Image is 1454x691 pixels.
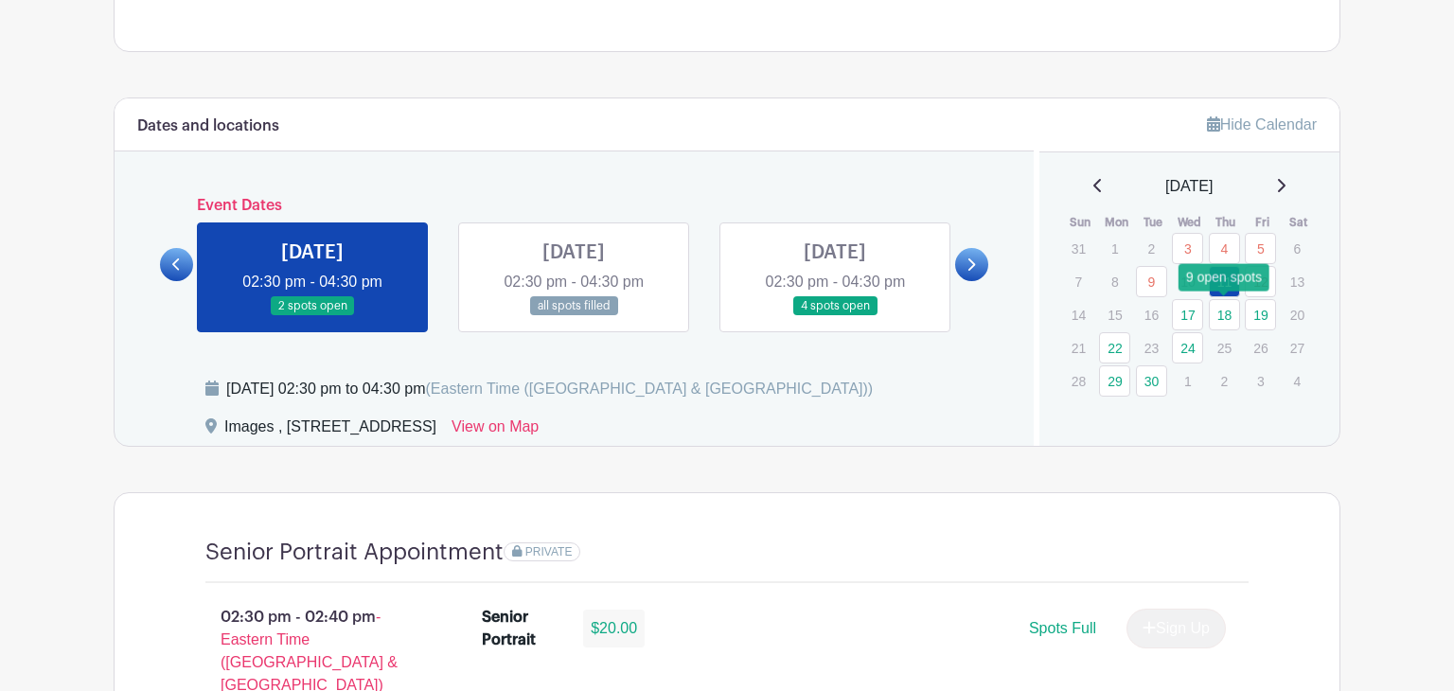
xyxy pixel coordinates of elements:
p: 1 [1172,366,1203,396]
a: 9 [1136,266,1167,297]
a: View on Map [452,416,539,446]
a: 3 [1172,233,1203,264]
div: Images , [STREET_ADDRESS] [224,416,436,446]
a: 17 [1172,299,1203,330]
div: [DATE] 02:30 pm to 04:30 pm [226,378,873,400]
th: Sun [1062,213,1099,232]
a: 24 [1172,332,1203,363]
a: 4 [1209,233,1240,264]
th: Thu [1208,213,1245,232]
span: Spots Full [1029,620,1096,636]
p: 13 [1282,267,1313,296]
p: 20 [1282,300,1313,329]
p: 25 [1209,333,1240,363]
span: [DATE] [1165,175,1213,198]
p: 31 [1063,234,1094,263]
p: 4 [1282,366,1313,396]
p: 23 [1136,333,1167,363]
p: 28 [1063,366,1094,396]
p: 6 [1282,234,1313,263]
a: 19 [1245,299,1276,330]
th: Fri [1244,213,1281,232]
h4: Senior Portrait Appointment [205,539,504,566]
p: 8 [1099,267,1130,296]
p: 2 [1209,366,1240,396]
th: Sat [1281,213,1318,232]
p: 7 [1063,267,1094,296]
p: 2 [1136,234,1167,263]
span: PRIVATE [525,545,573,558]
div: 9 open spots [1179,263,1269,291]
a: 22 [1099,332,1130,363]
h6: Dates and locations [137,117,279,135]
th: Tue [1135,213,1172,232]
div: Senior Portrait [482,606,561,651]
a: Hide Calendar [1207,116,1317,133]
span: (Eastern Time ([GEOGRAPHIC_DATA] & [GEOGRAPHIC_DATA])) [425,381,873,397]
p: 27 [1282,333,1313,363]
p: 3 [1245,366,1276,396]
a: 18 [1209,299,1240,330]
th: Mon [1098,213,1135,232]
th: Wed [1171,213,1208,232]
p: 14 [1063,300,1094,329]
p: 10 [1172,267,1203,296]
h6: Event Dates [193,197,955,215]
div: $20.00 [583,610,645,647]
a: 29 [1099,365,1130,397]
p: 15 [1099,300,1130,329]
a: 5 [1245,233,1276,264]
p: 16 [1136,300,1167,329]
p: 1 [1099,234,1130,263]
a: 30 [1136,365,1167,397]
p: 21 [1063,333,1094,363]
p: 26 [1245,333,1276,363]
